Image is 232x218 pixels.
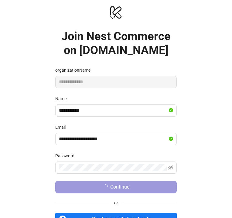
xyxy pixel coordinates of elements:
[55,152,78,159] label: Password
[102,183,109,190] span: loading
[55,181,177,193] button: Continue
[109,199,123,206] span: or
[168,165,173,170] span: eye-invisible
[55,29,177,57] h1: Join Nest Commerce on [DOMAIN_NAME]
[55,76,177,88] input: organizationName
[55,67,94,73] label: organizationName
[59,164,167,171] input: Password
[55,95,70,102] label: Name
[59,135,168,143] input: Email
[59,107,168,114] input: Name
[55,124,70,131] label: Email
[110,184,129,190] span: Continue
